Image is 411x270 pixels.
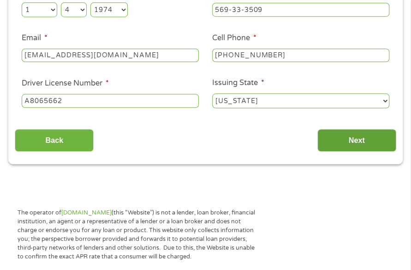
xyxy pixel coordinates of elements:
[22,79,109,88] label: Driver License Number
[22,33,48,43] label: Email
[15,129,94,152] input: Back
[317,129,396,152] input: Next
[18,209,258,261] p: The operator of (this “Website”) is not a lender, loan broker, financial institution, an agent or...
[61,209,112,216] a: [DOMAIN_NAME]
[212,78,264,88] label: Issuing State
[212,49,389,62] input: (541) 754-3010
[22,49,199,62] input: john@gmail.com
[212,33,256,43] label: Cell Phone
[212,3,389,17] input: 078-05-1120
